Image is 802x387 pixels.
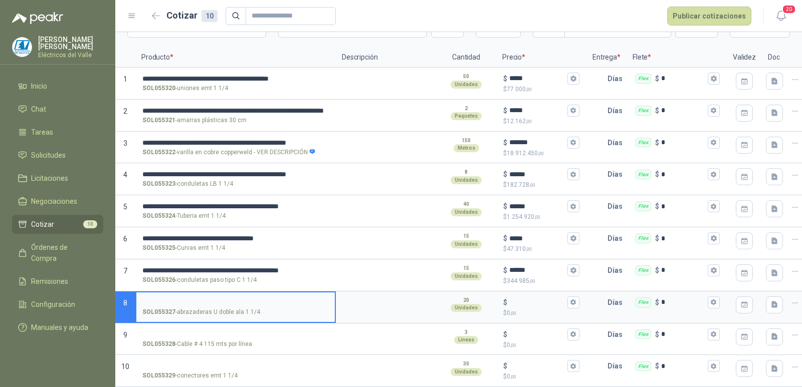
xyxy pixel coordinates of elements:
div: Flex [636,74,651,84]
input: SOL055322-varilla en cobre copperweld - VER DESCRIPCIÓN [142,139,329,147]
input: $$12.162,00 [509,107,565,114]
div: Flex [636,170,651,180]
p: 8 [465,168,468,176]
p: Días [608,69,627,89]
input: $$0,00 [509,330,565,338]
a: Órdenes de Compra [12,238,103,268]
div: Flex [636,201,651,211]
p: $ [655,265,659,276]
p: 50 [463,73,469,81]
p: 40 [463,200,469,208]
p: $ [503,73,507,84]
input: SOL055329-conectores emt 1 1/4 [142,362,329,370]
span: 3 [123,139,127,147]
span: Negociaciones [31,196,77,207]
input: $$18.912.450,00 [509,139,565,146]
p: $ [655,169,659,180]
button: $$47.310,00 [567,232,579,244]
a: Remisiones [12,272,103,291]
button: $$12.162,00 [567,105,579,117]
span: Manuales y ayuda [31,322,88,333]
p: $ [503,180,579,190]
input: Flex $ [661,139,706,146]
input: SOL055325-Curvas emt 1 1/4 [142,235,329,242]
div: Flex [636,106,651,116]
p: Descripción [336,48,436,68]
span: 18.912.450 [507,150,544,157]
span: 9 [123,331,127,339]
p: $ [655,297,659,308]
input: Flex $ [661,171,706,178]
button: Flex $ [708,73,720,85]
p: $ [503,329,507,340]
p: $ [503,308,579,318]
p: - conduletas paso tipo C 1 1/4 [142,275,257,285]
p: $ [503,137,507,148]
input: $$77.000,00 [509,75,565,82]
span: ,00 [526,119,532,124]
span: ,00 [526,87,532,92]
strong: SOL055322 [142,148,175,157]
input: Flex $ [661,330,706,338]
button: $$77.000,00 [567,73,579,85]
p: $ [503,372,579,381]
a: Licitaciones [12,169,103,188]
p: Precio [496,48,586,68]
div: Unidades [451,368,482,376]
p: $ [503,105,507,116]
button: $$344.985,00 [567,264,579,276]
p: Producto [135,48,336,68]
p: - Curvas emt 1 1/4 [142,243,225,253]
input: Flex $ [661,107,706,114]
strong: SOL055325 [142,243,175,253]
span: ,00 [529,278,535,284]
span: Cotizar [31,219,54,230]
span: 2 [123,107,127,115]
input: SOL055321-amarras plásticas 30 cm [142,107,329,115]
input: SOL055328-Cable # 4 115 mts por línea [142,331,329,338]
span: Configuración [31,299,75,310]
input: Flex $ [661,298,706,306]
button: Flex $ [708,360,720,372]
span: 4 [123,171,127,179]
input: SOL055323-conduletas LB 1 1/4 [142,171,329,178]
p: $ [655,105,659,116]
p: $ [503,212,579,222]
span: Licitaciones [31,173,68,184]
span: 10 [121,362,129,370]
a: Tareas [12,123,103,142]
div: Flex [636,265,651,275]
input: Flex $ [661,235,706,242]
span: 77.000 [507,86,532,93]
a: Solicitudes [12,146,103,165]
span: 182.728 [507,181,535,188]
span: 47.310 [507,245,532,252]
button: $$0,00 [567,328,579,340]
p: Días [608,228,627,248]
span: 0 [507,309,516,316]
p: - amarras plásticas 30 cm [142,116,247,125]
div: Flex [636,297,651,307]
div: Flex [636,361,651,371]
button: $$0,00 [567,360,579,372]
span: ,00 [529,182,535,188]
strong: SOL055323 [142,179,175,189]
div: Metros [454,144,479,152]
span: ,00 [534,214,540,220]
input: $$0,00 [509,362,565,370]
p: $ [503,244,579,254]
button: $$18.912.450,00 [567,137,579,149]
p: 15 [463,264,469,272]
span: Remisiones [31,276,68,287]
span: 5 [123,203,127,211]
p: $ [655,360,659,371]
p: - varilla en cobre copperweld - VER DESCRIPCIÓN [142,148,316,157]
span: Inicio [31,81,47,92]
span: ,00 [510,374,516,379]
span: 0 [507,341,516,348]
p: 2 [465,105,468,113]
input: $$47.310,00 [509,235,565,242]
button: Flex $ [708,105,720,117]
p: $ [655,137,659,148]
strong: SOL055327 [142,307,175,317]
